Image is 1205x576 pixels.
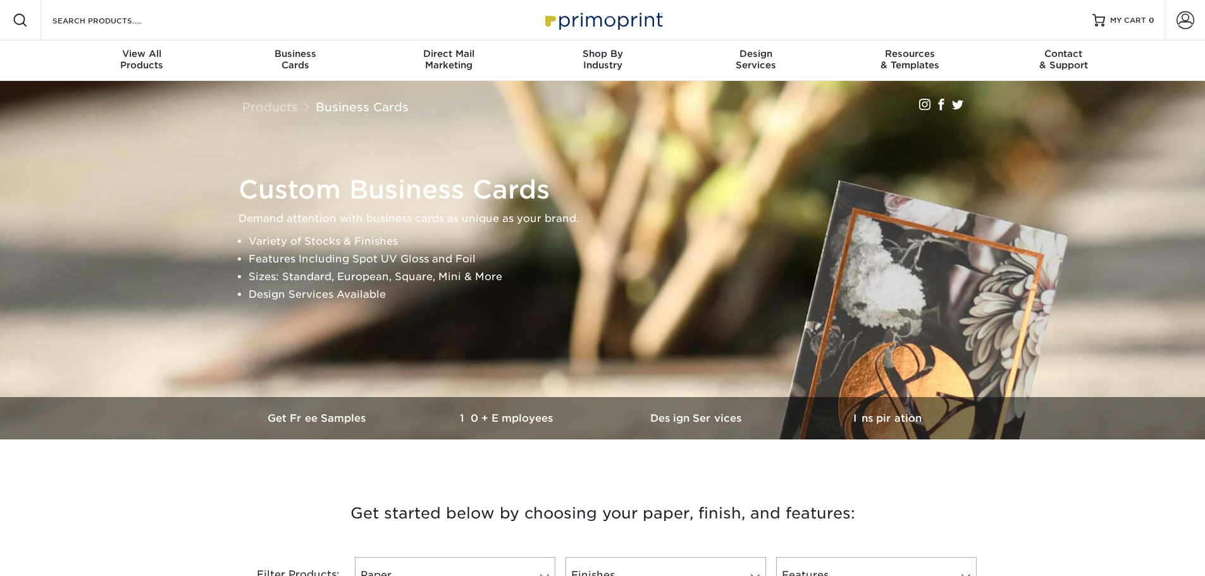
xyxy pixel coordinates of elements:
[679,48,833,71] div: Services
[833,48,987,71] div: & Templates
[1110,15,1146,26] span: MY CART
[218,48,372,59] span: Business
[233,485,973,542] h3: Get started below by choosing your paper, finish, and features:
[249,233,979,250] li: Variety of Stocks & Finishes
[526,48,679,71] div: Industry
[65,48,219,59] span: View All
[413,412,603,424] h3: 10+ Employees
[249,250,979,268] li: Features Including Spot UV Gloss and Foil
[65,48,219,71] div: Products
[1149,16,1154,25] span: 0
[987,48,1140,59] span: Contact
[603,397,793,439] a: Design Services
[249,286,979,303] li: Design Services Available
[51,13,175,28] input: SEARCH PRODUCTS.....
[242,100,298,114] a: Products
[526,48,679,59] span: Shop By
[413,397,603,439] a: 10+ Employees
[223,397,413,439] a: Get Free Samples
[249,268,979,286] li: Sizes: Standard, European, Square, Mini & More
[603,412,793,424] h3: Design Services
[987,48,1140,71] div: & Support
[833,40,987,81] a: Resources& Templates
[372,48,526,59] span: Direct Mail
[679,40,833,81] a: DesignServices
[793,397,982,439] a: Inspiration
[65,40,219,81] a: View AllProducts
[679,48,833,59] span: Design
[372,40,526,81] a: Direct MailMarketing
[540,6,666,34] img: Primoprint
[526,40,679,81] a: Shop ByIndustry
[316,100,409,114] a: Business Cards
[218,48,372,71] div: Cards
[238,210,979,228] p: Demand attention with business cards as unique as your brand.
[833,48,987,59] span: Resources
[223,412,413,424] h3: Get Free Samples
[987,40,1140,81] a: Contact& Support
[238,175,979,205] h1: Custom Business Cards
[218,40,372,81] a: BusinessCards
[372,48,526,71] div: Marketing
[793,412,982,424] h3: Inspiration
